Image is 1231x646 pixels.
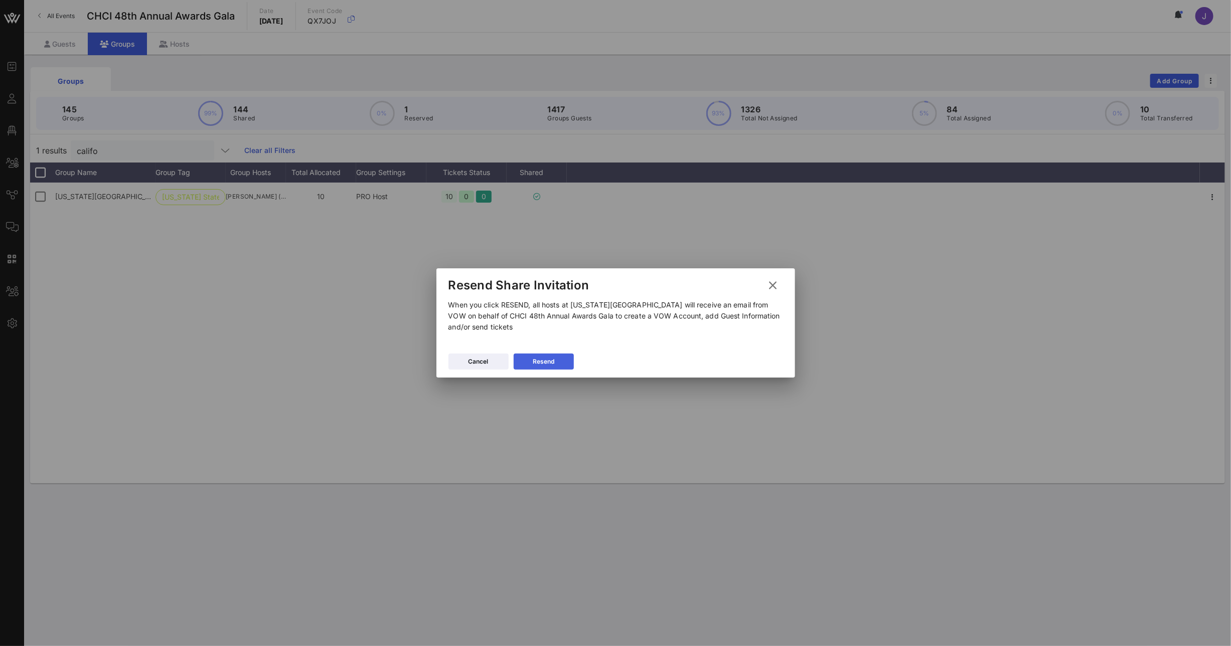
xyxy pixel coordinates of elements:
[448,278,589,293] div: Resend Share Invitation
[448,299,783,333] p: When you click RESEND, all hosts at [US_STATE][GEOGRAPHIC_DATA] will receive an email from VOW on...
[448,354,509,370] button: Cancel
[533,357,554,367] div: Resend
[514,354,574,370] button: Resend
[469,357,489,367] div: Cancel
